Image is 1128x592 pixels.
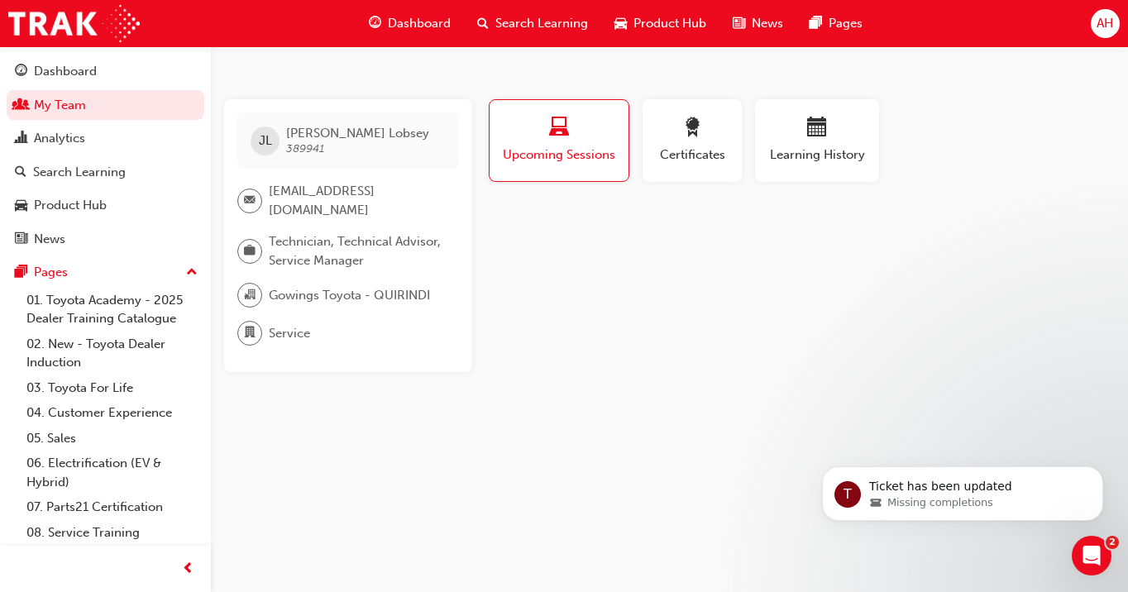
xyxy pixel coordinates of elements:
span: Learning History [767,146,867,165]
span: [PERSON_NAME] Lobsey [286,126,429,141]
a: 08. Service Training [20,520,204,546]
span: up-icon [186,262,198,284]
span: 2 [1106,536,1119,549]
a: News [7,224,204,255]
a: My Team [7,90,204,121]
img: Trak [8,5,140,42]
span: people-icon [15,98,27,113]
a: pages-iconPages [796,7,876,41]
span: briefcase-icon [244,241,256,262]
span: Pages [829,14,863,33]
div: Pages [34,263,68,282]
button: Upcoming Sessions [489,99,629,182]
iframe: Intercom notifications message [797,432,1128,547]
a: Dashboard [7,56,204,87]
span: guage-icon [15,64,27,79]
span: Technician, Technical Advisor, Service Manager [269,232,446,270]
button: AH [1091,9,1120,38]
span: pages-icon [15,265,27,280]
button: Pages [7,257,204,288]
span: organisation-icon [244,284,256,306]
span: [EMAIL_ADDRESS][DOMAIN_NAME] [269,182,446,219]
div: Dashboard [34,62,97,81]
span: JL [259,131,272,150]
span: Gowings Toyota - QUIRINDI [269,286,430,305]
div: Search Learning [33,163,126,182]
span: email-icon [244,190,256,212]
a: 01. Toyota Academy - 2025 Dealer Training Catalogue [20,288,204,332]
span: chart-icon [15,131,27,146]
a: 07. Parts21 Certification [20,494,204,520]
a: news-iconNews [719,7,796,41]
div: News [34,230,65,249]
a: Search Learning [7,157,204,188]
a: 02. New - Toyota Dealer Induction [20,332,204,375]
span: Product Hub [633,14,706,33]
iframe: Intercom live chat [1072,536,1111,575]
a: 03. Toyota For Life [20,375,204,401]
span: guage-icon [369,13,381,34]
span: department-icon [244,322,256,344]
span: calendar-icon [807,117,827,140]
a: 09. Technical Training [20,545,204,571]
span: search-icon [477,13,489,34]
a: 06. Electrification (EV & Hybrid) [20,451,204,494]
a: guage-iconDashboard [356,7,464,41]
span: Search Learning [495,14,588,33]
button: DashboardMy TeamAnalyticsSearch LearningProduct HubNews [7,53,204,257]
a: Analytics [7,123,204,154]
span: Dashboard [388,14,451,33]
a: 04. Customer Experience [20,400,204,426]
a: search-iconSearch Learning [464,7,601,41]
span: AH [1097,14,1113,33]
span: car-icon [614,13,627,34]
span: Service [269,324,310,343]
span: prev-icon [182,559,194,580]
div: Analytics [34,129,85,148]
a: car-iconProduct Hub [601,7,719,41]
span: award-icon [682,117,702,140]
span: news-icon [733,13,745,34]
span: search-icon [15,165,26,180]
span: Certificates [655,146,729,165]
a: Product Hub [7,190,204,221]
button: Certificates [643,99,742,182]
span: car-icon [15,198,27,213]
a: 05. Sales [20,426,204,451]
span: laptop-icon [549,117,569,140]
span: news-icon [15,232,27,247]
button: Learning History [755,99,879,182]
span: pages-icon [810,13,822,34]
span: News [752,14,783,33]
span: 389941 [286,141,324,155]
div: Product Hub [34,196,107,215]
span: Upcoming Sessions [502,146,616,165]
